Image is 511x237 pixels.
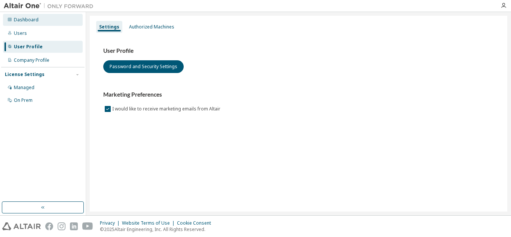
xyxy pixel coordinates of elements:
div: Privacy [100,220,122,226]
div: User Profile [14,44,43,50]
div: Users [14,30,27,36]
img: linkedin.svg [70,222,78,230]
div: Website Terms of Use [122,220,177,226]
h3: User Profile [103,47,494,55]
h3: Marketing Preferences [103,91,494,98]
div: Authorized Machines [129,24,174,30]
button: Password and Security Settings [103,60,184,73]
img: instagram.svg [58,222,65,230]
img: youtube.svg [82,222,93,230]
div: Cookie Consent [177,220,215,226]
p: © 2025 Altair Engineering, Inc. All Rights Reserved. [100,226,215,233]
label: I would like to receive marketing emails from Altair [112,104,222,113]
div: Company Profile [14,57,49,63]
div: On Prem [14,97,33,103]
div: Dashboard [14,17,39,23]
img: altair_logo.svg [2,222,41,230]
img: Altair One [4,2,97,10]
div: Settings [99,24,119,30]
div: Managed [14,85,34,91]
img: facebook.svg [45,222,53,230]
div: License Settings [5,72,45,78]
